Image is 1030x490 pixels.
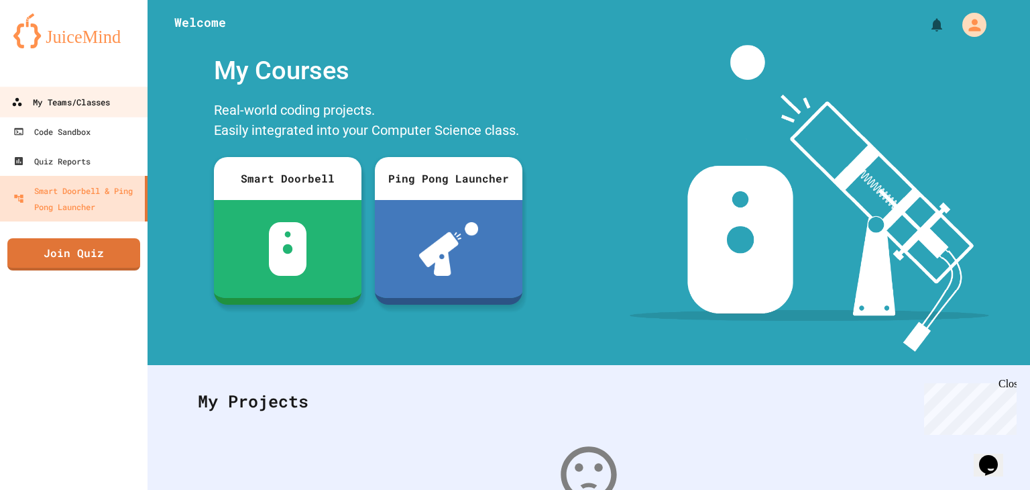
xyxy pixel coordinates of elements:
div: Chat with us now!Close [5,5,93,85]
div: Quiz Reports [13,153,91,169]
a: Join Quiz [7,238,140,271]
img: banner-image-my-projects.png [630,45,989,352]
div: Smart Doorbell [214,157,361,200]
iframe: chat widget [919,378,1017,435]
img: ppl-with-ball.png [419,222,479,276]
iframe: chat widget [974,436,1017,477]
div: My Projects [184,375,993,428]
img: sdb-white.svg [269,222,307,276]
div: Ping Pong Launcher [375,157,522,200]
div: Code Sandbox [13,124,91,140]
div: Smart Doorbell & Ping Pong Launcher [13,183,139,215]
div: My Courses [207,45,529,97]
div: My Account [948,9,990,40]
div: My Teams/Classes [11,94,110,111]
img: logo-orange.svg [13,13,134,48]
div: Real-world coding projects. Easily integrated into your Computer Science class. [207,97,529,147]
div: My Notifications [904,13,948,36]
